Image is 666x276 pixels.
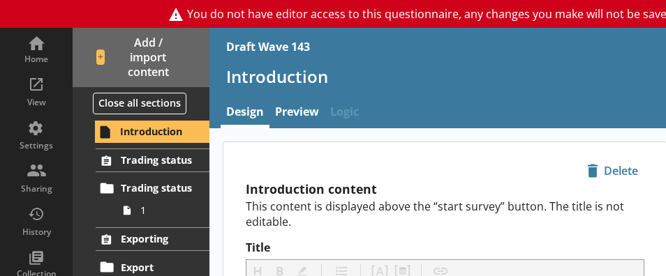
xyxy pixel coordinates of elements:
div: Draft Wave 143 [226,39,310,54]
a: Preview [269,98,325,128]
a: Design [221,98,269,128]
span: Add / import content [96,36,186,79]
a: 1 [117,199,209,222]
span: Delete [582,160,644,182]
button: Delete [581,159,644,183]
div: Settings [12,140,61,151]
span: Introduction [120,125,195,138]
p: This content is displayed above the “start survey” button. The title is not editable. [246,199,644,229]
div: History [12,227,61,238]
div: Sharing [12,183,61,194]
button: Close all sections [93,93,186,114]
h2: Introduction content [246,181,644,197]
a: Exporting [96,227,209,251]
span: Export [121,261,195,274]
li: Trading statusTrading status1 [73,148,209,222]
button: Add / import content [73,28,209,87]
a: Introduction [95,121,209,143]
span: Trading status [121,153,195,167]
span: Exporting [121,232,195,245]
div: Home [12,54,61,65]
span: Logic [325,98,364,128]
a: Trading status [96,148,209,172]
li: Trading status1 [102,177,209,222]
span: Trading status [121,181,195,194]
label: Title [246,240,644,255]
a: Trading status [96,177,209,199]
span: 1 [140,204,194,217]
div: View [12,97,61,108]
